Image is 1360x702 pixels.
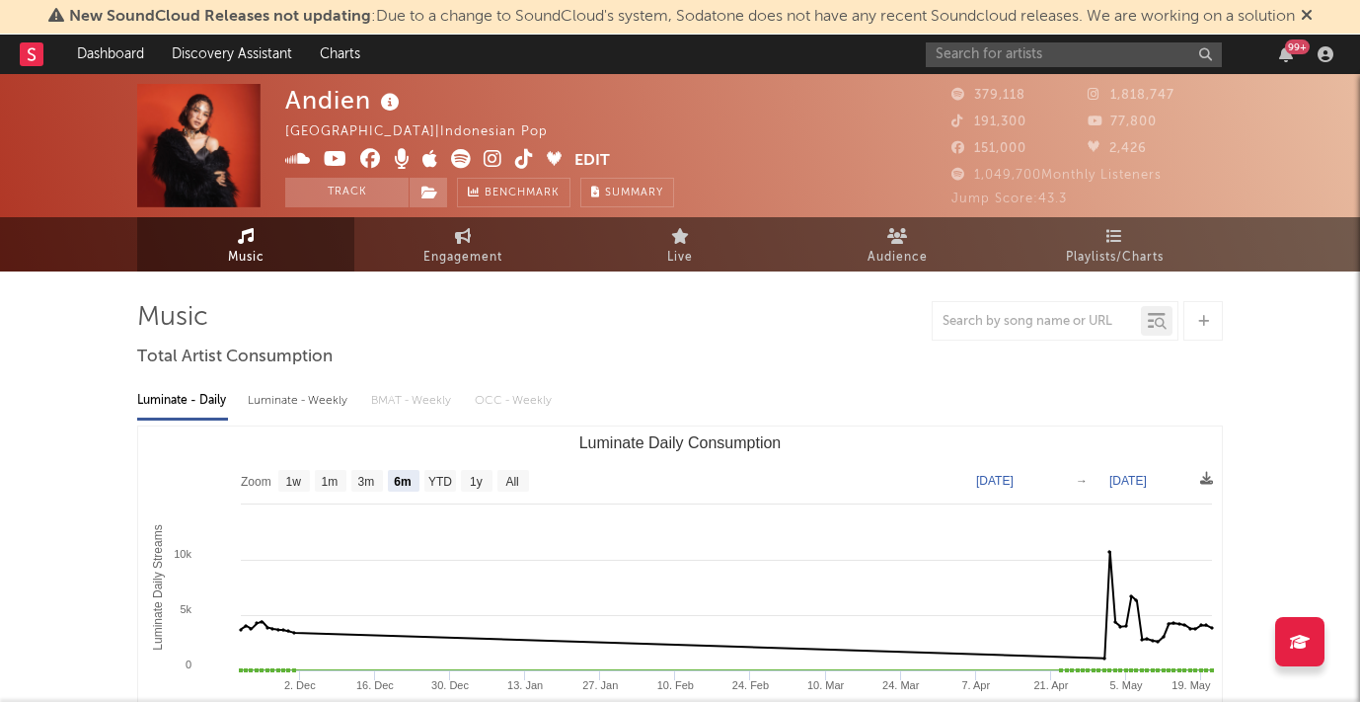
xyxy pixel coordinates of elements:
button: 99+ [1279,46,1293,62]
text: 10. Feb [657,679,694,691]
a: Music [137,217,354,272]
div: [GEOGRAPHIC_DATA] | Indonesian Pop [285,120,570,144]
span: 1,818,747 [1088,89,1174,102]
span: Benchmark [485,182,560,205]
text: 24. Mar [882,679,920,691]
text: 1y [470,475,483,489]
a: Playlists/Charts [1006,217,1223,272]
button: Track [285,178,409,207]
div: Luminate - Daily [137,384,228,418]
span: New SoundCloud Releases not updating [69,9,371,25]
div: Andien [285,84,405,117]
a: Benchmark [457,178,570,207]
button: Edit [574,149,610,174]
text: 27. Jan [582,679,618,691]
text: [DATE] [1109,474,1147,488]
text: 21. Apr [1033,679,1068,691]
span: : Due to a change to SoundCloud's system, Sodatone does not have any recent Soundcloud releases. ... [69,9,1295,25]
span: 1,049,700 Monthly Listeners [951,169,1162,182]
text: 30. Dec [431,679,469,691]
text: Luminate Daily Consumption [579,434,782,451]
text: 1m [322,475,339,489]
text: Luminate Daily Streams [151,524,165,650]
span: 2,426 [1088,142,1147,155]
text: 10. Mar [807,679,845,691]
a: Live [571,217,789,272]
text: YTD [428,475,452,489]
text: 24. Feb [732,679,769,691]
input: Search by song name or URL [933,314,1141,330]
a: Dashboard [63,35,158,74]
span: 379,118 [951,89,1025,102]
span: 77,800 [1088,116,1157,128]
span: 151,000 [951,142,1026,155]
a: Engagement [354,217,571,272]
text: 3m [358,475,375,489]
text: 10k [174,548,191,560]
text: All [505,475,518,489]
span: Playlists/Charts [1066,246,1164,270]
span: Live [667,246,693,270]
span: Jump Score: 43.3 [951,193,1067,205]
text: 16. Dec [356,679,394,691]
span: 191,300 [951,116,1026,128]
text: 1w [286,475,302,489]
a: Charts [306,35,374,74]
text: 7. Apr [961,679,990,691]
input: Search for artists [926,42,1222,67]
span: Music [228,246,264,270]
text: 19. May [1171,679,1211,691]
span: Summary [605,188,663,198]
text: 2. Dec [284,679,316,691]
text: [DATE] [976,474,1014,488]
span: Dismiss [1301,9,1313,25]
text: 5k [180,603,191,615]
span: Audience [868,246,928,270]
a: Audience [789,217,1006,272]
text: 5. May [1110,679,1144,691]
span: Engagement [423,246,502,270]
text: → [1076,474,1088,488]
text: 0 [186,659,191,670]
div: 99 + [1285,39,1310,54]
text: Zoom [241,475,271,489]
div: Luminate - Weekly [248,384,351,418]
a: Discovery Assistant [158,35,306,74]
text: 6m [394,475,411,489]
button: Summary [580,178,674,207]
text: 13. Jan [507,679,543,691]
span: Total Artist Consumption [137,346,333,369]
